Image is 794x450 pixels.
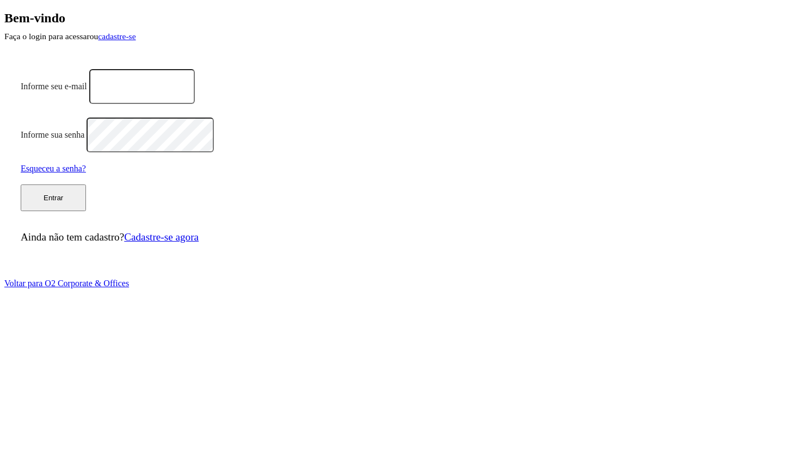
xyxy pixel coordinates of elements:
a: cadastre-se [98,32,136,41]
h2: Bem-vindo [4,11,790,42]
span: ou [90,32,136,41]
small: Faça o login para acessar [4,31,790,42]
a: Voltar para O2 Corporate & Offices [4,279,129,288]
label: Informe seu e-mail [21,82,87,91]
label: Informe sua senha [21,130,84,139]
a: Esqueceu a senha? [21,164,86,173]
a: Cadastre-se agora [124,231,199,243]
p: Ainda não tem cadastro? [21,231,773,243]
button: Entrar [21,184,86,211]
